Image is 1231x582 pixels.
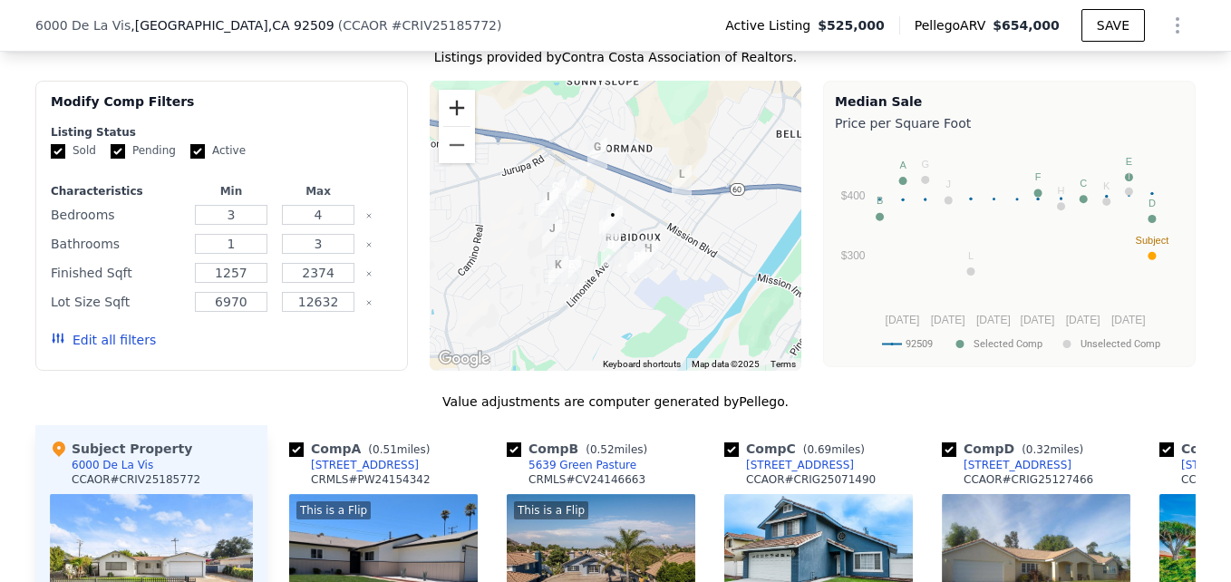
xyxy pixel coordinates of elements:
[906,338,933,350] text: 92509
[361,443,437,456] span: ( miles)
[725,16,818,34] span: Active Listing
[942,440,1090,458] div: Comp D
[841,189,866,202] text: $400
[1136,235,1169,246] text: Subject
[51,289,184,315] div: Lot Size Sqft
[434,347,494,371] a: Open this area in Google Maps (opens a new window)
[365,299,373,306] button: Clear
[603,358,681,371] button: Keyboard shortcuts
[434,347,494,371] img: Google
[746,458,854,472] div: [STREET_ADDRESS]
[531,180,566,226] div: 4176 Canyonside Cir
[796,443,872,456] span: ( miles)
[692,359,760,369] span: Map data ©2025
[365,212,373,219] button: Clear
[51,143,96,159] label: Sold
[190,143,246,159] label: Active
[51,144,65,159] input: Sold
[51,331,156,349] button: Edit all filters
[631,232,665,277] div: 4317 Riverbend Ln
[921,159,929,170] text: G
[268,18,334,33] span: , CA 92509
[976,314,1011,326] text: [DATE]
[190,144,205,159] input: Active
[559,169,594,214] div: 6374 Duchess Dr
[594,228,628,274] div: 4485 Riverview Dr
[311,458,419,472] div: [STREET_ADDRESS]
[1021,314,1055,326] text: [DATE]
[1126,156,1132,167] text: E
[439,127,475,163] button: Zoom out
[620,240,654,286] div: 5639 Green Pasture
[554,248,588,294] div: 6310 Avenue De Palma
[289,458,419,472] a: [STREET_ADDRESS]
[72,458,153,472] div: 6000 De La Vis
[841,249,866,262] text: $300
[131,16,334,34] span: , [GEOGRAPHIC_DATA]
[974,338,1042,350] text: Selected Comp
[51,231,184,257] div: Bathrooms
[899,160,906,170] text: A
[964,472,1093,487] div: CCAOR # CRIG25127466
[835,111,1184,136] div: Price per Square Foot
[365,270,373,277] button: Clear
[1081,9,1145,42] button: SAVE
[724,458,854,472] a: [STREET_ADDRESS]
[835,136,1184,363] svg: A chart.
[664,158,699,203] div: 3323 Riverview Dr
[1080,178,1087,189] text: C
[528,458,636,472] div: 5639 Green Pasture
[807,443,831,456] span: 0.69
[343,18,388,33] span: CCAOR
[1103,180,1110,191] text: K
[915,16,994,34] span: Pellego ARV
[592,198,626,243] div: 6038 De La Vis
[1058,185,1065,196] text: H
[1035,171,1042,182] text: F
[278,184,358,199] div: Max
[724,440,872,458] div: Comp C
[818,16,885,34] span: $525,000
[50,440,192,458] div: Subject Property
[1026,443,1051,456] span: 0.32
[365,241,373,248] button: Clear
[51,260,184,286] div: Finished Sqft
[191,184,271,199] div: Min
[111,143,176,159] label: Pending
[968,250,974,261] text: L
[439,90,475,126] button: Zoom in
[338,16,502,34] div: ( )
[51,125,393,140] div: Listing Status
[373,443,397,456] span: 0.51
[51,184,184,199] div: Characteristics
[596,199,630,244] div: 6000 De La Vis
[1066,314,1100,326] text: [DATE]
[1128,170,1130,181] text: I
[51,202,184,228] div: Bedrooms
[877,195,883,206] text: B
[580,131,615,176] div: 3635 Opal St
[942,458,1071,472] a: [STREET_ADDRESS]
[538,170,573,216] div: 4098 Sunnysage Dr
[514,501,588,519] div: This is a Flip
[35,16,131,34] span: 6000 De La Vis
[946,179,952,189] text: J
[296,501,371,519] div: This is a Flip
[746,472,876,487] div: CCAOR # CRIG25071490
[35,393,1196,411] div: Value adjustments are computer generated by Pellego .
[1149,198,1156,209] text: D
[1111,314,1146,326] text: [DATE]
[964,458,1071,472] div: [STREET_ADDRESS]
[886,314,920,326] text: [DATE]
[507,440,654,458] div: Comp B
[507,458,636,472] a: 5639 Green Pasture
[528,472,645,487] div: CRMLS # CV24146663
[392,18,497,33] span: # CRIV25185772
[111,144,125,159] input: Pending
[35,48,1196,66] div: Listings provided by Contra Costa Association of Realtors .
[1014,443,1090,456] span: ( miles)
[541,248,576,294] div: 6560 Avenue De Palma
[578,443,654,456] span: ( miles)
[51,92,393,125] div: Modify Comp Filters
